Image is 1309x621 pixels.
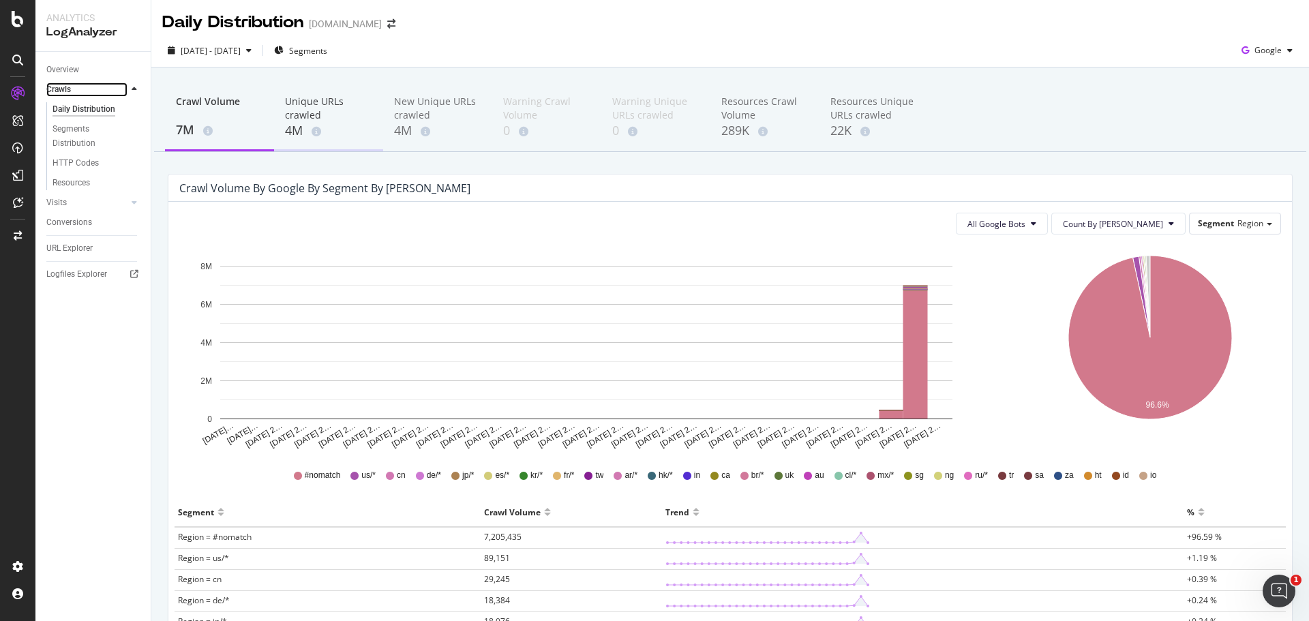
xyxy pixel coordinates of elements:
[1123,470,1129,481] span: id
[52,176,90,190] div: Resources
[176,121,263,139] div: 7M
[285,122,372,140] div: 4M
[612,95,699,122] div: Warning Unique URLs crawled
[1065,470,1074,481] span: za
[200,338,212,348] text: 4M
[207,414,212,424] text: 0
[397,470,406,481] span: cn
[484,531,522,543] span: 7,205,435
[1063,218,1163,230] span: Count By Day
[52,102,115,117] div: Daily Distribution
[52,122,128,151] div: Segments Distribution
[285,95,372,122] div: Unique URLs crawled
[46,82,71,97] div: Crawls
[1254,44,1282,56] span: Google
[46,11,140,25] div: Analytics
[967,218,1025,230] span: All Google Bots
[200,300,212,309] text: 6M
[1035,470,1044,481] span: sa
[484,573,510,585] span: 29,245
[1009,470,1014,481] span: tr
[46,267,141,282] a: Logfiles Explorer
[484,594,510,606] span: 18,384
[178,573,222,585] span: Region = cn
[289,45,327,57] span: Segments
[1187,573,1217,585] span: +0.39 %
[830,95,918,122] div: Resources Unique URLs crawled
[694,470,700,481] span: in
[179,245,993,450] svg: A chart.
[665,501,689,523] div: Trend
[200,376,212,386] text: 2M
[52,122,141,151] a: Segments Distribution
[595,470,603,481] span: tw
[52,156,99,170] div: HTTP Codes
[200,262,212,271] text: 8M
[46,63,141,77] a: Overview
[178,594,230,606] span: Region = de/*
[46,215,141,230] a: Conversions
[394,95,481,122] div: New Unique URLs crawled
[1187,501,1194,523] div: %
[52,156,141,170] a: HTTP Codes
[52,102,141,117] a: Daily Distribution
[178,501,214,523] div: Segment
[46,196,127,210] a: Visits
[1145,400,1169,410] text: 96.6%
[612,122,699,140] div: 0
[815,470,824,481] span: au
[721,470,730,481] span: ca
[721,122,809,140] div: 289K
[1021,245,1279,450] svg: A chart.
[785,470,794,481] span: uk
[1187,552,1217,564] span: +1.19 %
[830,122,918,140] div: 22K
[387,19,395,29] div: arrow-right-arrow-left
[1051,213,1186,234] button: Count By [PERSON_NAME]
[178,531,252,543] span: Region = #nomatch
[162,40,257,61] button: [DATE] - [DATE]
[484,501,541,523] div: Crawl Volume
[46,215,92,230] div: Conversions
[176,95,263,121] div: Crawl Volume
[1150,470,1156,481] span: io
[178,552,229,564] span: Region = us/*
[46,196,67,210] div: Visits
[46,267,107,282] div: Logfiles Explorer
[52,176,141,190] a: Resources
[1263,575,1295,607] iframe: Intercom live chat
[181,45,241,57] span: [DATE] - [DATE]
[305,470,341,481] span: #nomatch
[721,95,809,122] div: Resources Crawl Volume
[945,470,954,481] span: ng
[915,470,924,481] span: sg
[484,552,510,564] span: 89,151
[1198,217,1234,229] span: Segment
[162,11,303,34] div: Daily Distribution
[269,40,333,61] button: Segments
[309,17,382,31] div: [DOMAIN_NAME]
[1237,217,1263,229] span: Region
[503,122,590,140] div: 0
[1187,531,1222,543] span: +96.59 %
[503,95,590,122] div: Warning Crawl Volume
[46,25,140,40] div: LogAnalyzer
[1187,594,1217,606] span: +0.24 %
[46,63,79,77] div: Overview
[179,181,470,195] div: Crawl Volume by google by Segment by [PERSON_NAME]
[46,82,127,97] a: Crawls
[394,122,481,140] div: 4M
[1236,40,1298,61] button: Google
[956,213,1048,234] button: All Google Bots
[1291,575,1302,586] span: 1
[46,241,93,256] div: URL Explorer
[46,241,141,256] a: URL Explorer
[1095,470,1102,481] span: ht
